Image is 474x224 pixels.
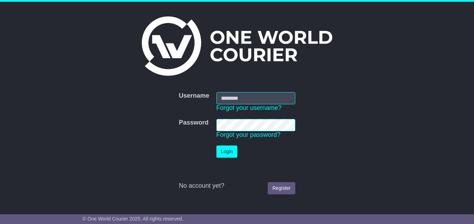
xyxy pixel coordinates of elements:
[216,104,282,111] a: Forgot your username?
[82,216,183,222] span: © One World Courier 2025. All rights reserved.
[268,182,295,194] a: Register
[216,145,237,158] button: Login
[179,182,295,190] div: No account yet?
[142,16,332,76] img: One World
[179,119,208,127] label: Password
[216,131,281,138] a: Forgot your password?
[179,92,209,100] label: Username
